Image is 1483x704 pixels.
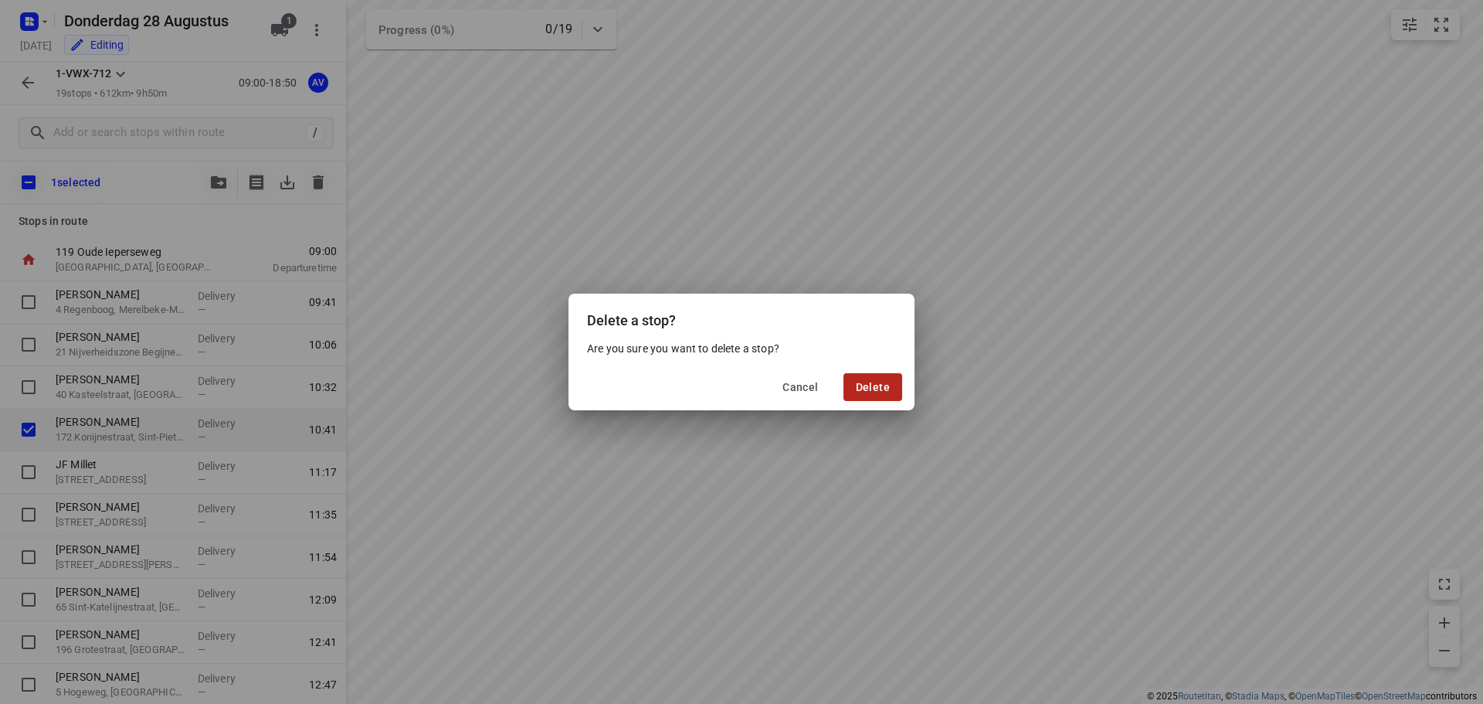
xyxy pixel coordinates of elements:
p: Are you sure you want to delete a stop? [587,341,896,356]
button: Delete [843,373,902,401]
button: Cancel [770,373,830,401]
span: Cancel [782,381,818,393]
span: Delete [856,381,890,393]
div: Delete a stop? [568,294,915,341]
